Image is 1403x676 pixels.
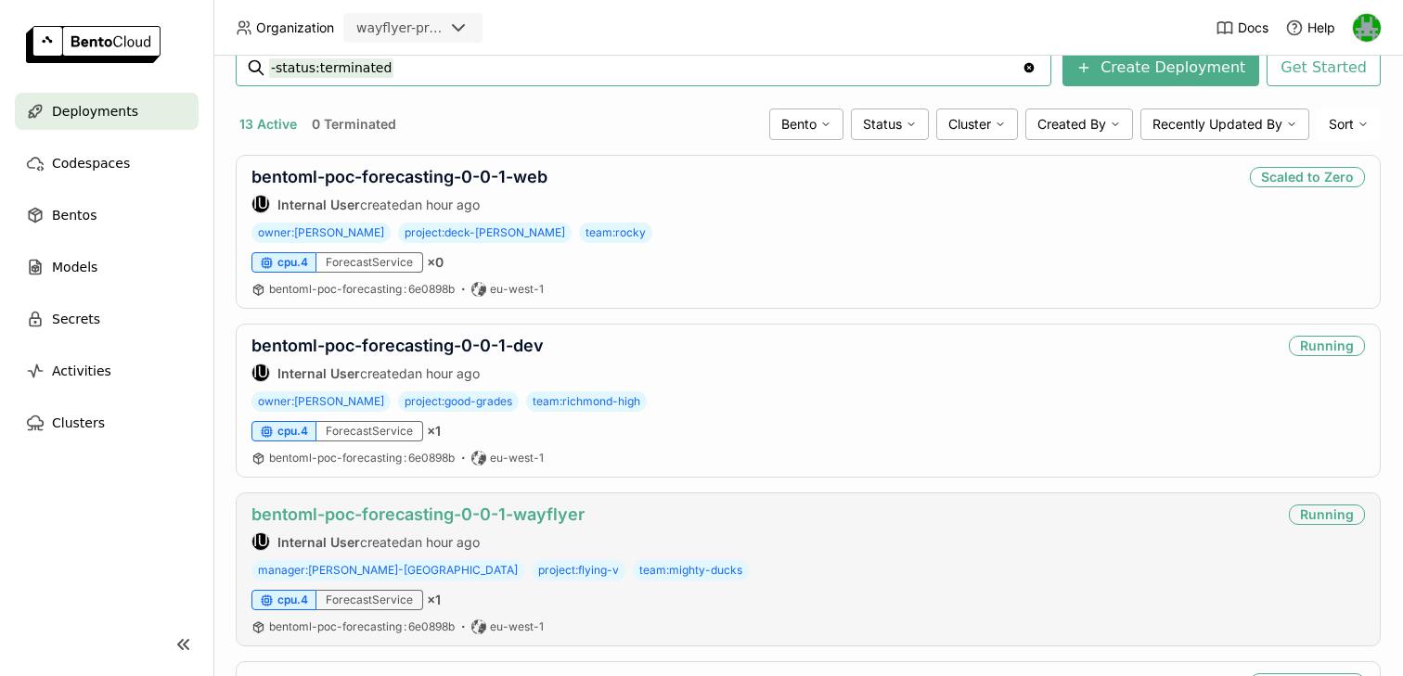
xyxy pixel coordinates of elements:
[269,451,455,466] a: bentoml-poc-forecasting:6e0898b
[356,19,444,37] div: wayflyer-prod
[251,364,544,382] div: created
[15,249,199,286] a: Models
[316,590,423,610] div: ForecastService
[427,423,441,440] span: × 1
[269,619,455,634] a: bentoml-poc-forecasting:6e0898b
[52,100,138,122] span: Deployments
[1140,108,1309,140] div: Recently Updated By
[15,352,199,389] a: Activities
[948,116,991,133] span: Cluster
[1353,14,1381,42] img: Sean Hickey
[52,412,105,434] span: Clusters
[251,532,585,551] div: created
[251,195,270,213] div: Internal User
[251,336,544,355] a: bentoml-poc-forecasting-0-0-1-dev
[532,560,625,580] span: project:flying-v
[1062,49,1259,86] button: Create Deployment
[251,223,391,243] span: owner:[PERSON_NAME]
[277,593,308,607] span: cpu.4
[851,108,929,140] div: Status
[251,532,270,551] div: Internal User
[15,145,199,182] a: Codespaces
[15,300,199,338] a: Secrets
[52,256,97,278] span: Models
[52,204,97,226] span: Bentos
[579,223,652,243] span: team:rocky
[277,424,308,439] span: cpu.4
[269,451,455,465] span: bentoml-poc-forecasting 6e0898b
[269,619,455,633] span: bentoml-poc-forecasting 6e0898b
[490,619,544,634] span: eu-west-1
[251,504,585,524] a: bentoml-poc-forecasting-0-0-1-wayflyer
[398,223,572,243] span: project:deck-[PERSON_NAME]
[251,195,547,213] div: created
[1025,108,1133,140] div: Created By
[251,364,270,382] div: Internal User
[445,19,447,38] input: Selected wayflyer-prod.
[404,282,406,296] span: :
[52,152,130,174] span: Codespaces
[1037,116,1106,133] span: Created By
[427,592,441,608] span: × 1
[277,365,360,381] strong: Internal User
[269,282,455,297] a: bentoml-poc-forecasting:6e0898b
[407,197,480,212] span: an hour ago
[252,364,269,381] div: IU
[251,560,524,580] span: manager:[PERSON_NAME]-[GEOGRAPHIC_DATA]
[269,282,455,296] span: bentoml-poc-forecasting 6e0898b
[15,404,199,441] a: Clusters
[1285,19,1335,37] div: Help
[398,391,519,412] span: project:good-grades
[316,421,423,441] div: ForecastService
[15,93,199,130] a: Deployments
[251,167,547,186] a: bentoml-poc-forecasting-0-0-1-web
[277,534,360,550] strong: Internal User
[256,19,334,36] span: Organization
[404,619,406,633] span: :
[936,108,1018,140] div: Cluster
[15,197,199,234] a: Bentos
[1307,19,1335,36] span: Help
[269,53,1022,83] input: Search
[1267,49,1381,86] button: Get Started
[1238,19,1268,36] span: Docs
[1250,167,1365,187] div: Scaled to Zero
[52,308,100,330] span: Secrets
[490,451,544,466] span: eu-west-1
[52,360,111,382] span: Activities
[308,112,400,136] button: 0 Terminated
[26,26,161,63] img: logo
[1152,116,1282,133] span: Recently Updated By
[1289,336,1365,356] div: Running
[1022,60,1036,75] svg: Clear value
[407,534,480,550] span: an hour ago
[1329,116,1354,133] span: Sort
[633,560,749,580] span: team:mighty-ducks
[236,112,301,136] button: 13 Active
[1317,108,1381,140] div: Sort
[1216,19,1268,37] a: Docs
[252,196,269,212] div: IU
[407,365,480,381] span: an hour ago
[277,197,360,212] strong: Internal User
[769,108,843,140] div: Bento
[1289,504,1365,525] div: Running
[252,533,269,550] div: IU
[490,282,544,297] span: eu-west-1
[251,391,391,412] span: owner:[PERSON_NAME]
[404,451,406,465] span: :
[277,255,308,270] span: cpu.4
[863,116,902,133] span: Status
[781,116,817,133] span: Bento
[316,252,423,273] div: ForecastService
[427,254,444,271] span: × 0
[526,391,647,412] span: team:richmond-high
